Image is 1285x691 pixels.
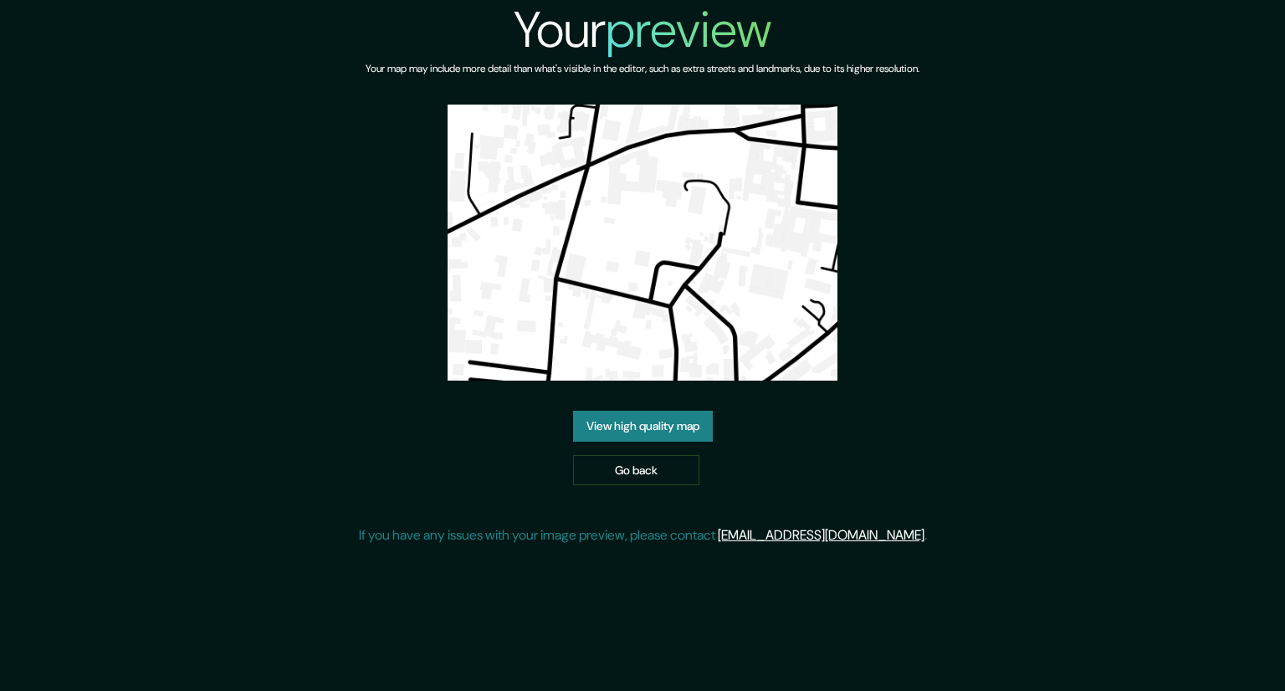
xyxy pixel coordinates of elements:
iframe: Help widget launcher [1136,626,1267,673]
p: If you have any issues with your image preview, please contact . [359,525,927,545]
a: [EMAIL_ADDRESS][DOMAIN_NAME] [718,526,924,544]
a: Go back [573,455,699,486]
a: View high quality map [573,411,713,442]
img: created-map-preview [448,105,838,381]
h6: Your map may include more detail than what's visible in the editor, such as extra streets and lan... [366,60,919,78]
